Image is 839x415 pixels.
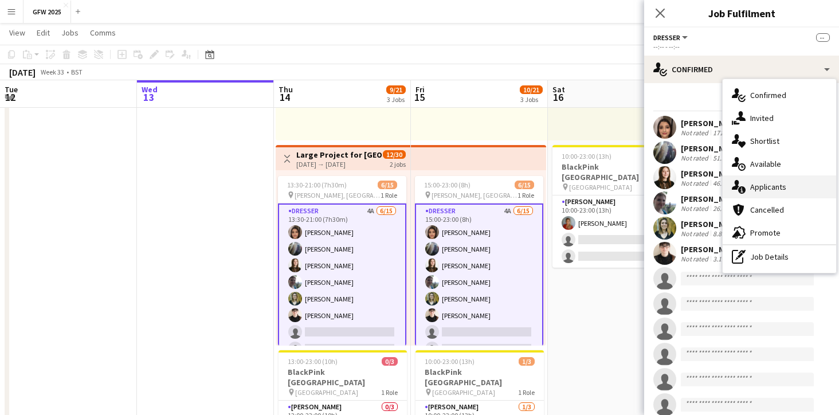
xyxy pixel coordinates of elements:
span: 1 Role [381,388,398,397]
div: [PERSON_NAME] [681,219,742,229]
span: Wed [142,84,158,95]
span: Tue [5,84,18,95]
div: [PERSON_NAME] [681,118,742,128]
div: 3.17mi [711,255,735,263]
span: [GEOGRAPHIC_DATA] [569,183,632,191]
div: 2 jobs [390,159,406,169]
div: Applicants [723,175,836,198]
h3: BlackPink [GEOGRAPHIC_DATA] [552,162,681,182]
div: Invited [723,107,836,130]
div: [PERSON_NAME] [681,244,742,255]
div: [PERSON_NAME] [681,169,742,179]
div: Available [723,152,836,175]
span: Sat [552,84,565,95]
span: Edit [37,28,50,38]
h3: BlackPink [GEOGRAPHIC_DATA] [415,367,544,387]
span: Dresser [653,33,680,42]
div: 3 Jobs [520,95,542,104]
span: 13:00-23:00 (10h) [288,357,338,366]
div: Not rated [681,128,711,137]
div: Promote [723,221,836,244]
span: 10/21 [520,85,543,94]
span: 10:00-23:00 (13h) [562,152,611,160]
div: Confirmed [723,84,836,107]
span: Jobs [61,28,79,38]
div: Confirmed [644,56,839,83]
span: 1 Role [381,191,397,199]
span: Fri [415,84,425,95]
app-job-card: 15:00-23:00 (8h)6/15 [PERSON_NAME], [GEOGRAPHIC_DATA]1 RoleDresser4A6/1515:00-23:00 (8h)[PERSON_N... [415,176,543,346]
span: 6/15 [378,181,397,189]
div: 51.35mi [711,154,738,162]
div: 26.46mi [711,204,738,213]
div: 171.64mi [711,128,742,137]
span: 10:00-23:00 (13h) [425,357,475,366]
a: Edit [32,25,54,40]
span: 6/15 [515,181,534,189]
span: [PERSON_NAME], [GEOGRAPHIC_DATA] [295,191,381,199]
span: [GEOGRAPHIC_DATA] [295,388,358,397]
h3: Job Fulfilment [644,6,839,21]
div: [PERSON_NAME] [681,194,742,204]
span: View [9,28,25,38]
div: 3 Jobs [387,95,405,104]
span: 0/3 [382,357,398,366]
span: 12 [3,91,18,104]
div: 8.83mi [711,229,735,238]
span: Comms [90,28,116,38]
div: Not rated [681,255,711,263]
div: Cancelled [723,198,836,221]
div: Job Details [723,245,836,268]
span: 1 Role [517,191,534,199]
app-job-card: 10:00-23:00 (13h)1/3BlackPink [GEOGRAPHIC_DATA] [GEOGRAPHIC_DATA]1 Role[PERSON_NAME]1A1/310:00-23... [552,145,681,268]
div: 46.73mi [711,179,738,187]
a: View [5,25,30,40]
span: 14 [277,91,293,104]
div: Not rated [681,229,711,238]
span: [GEOGRAPHIC_DATA] [432,388,495,397]
span: 13 [140,91,158,104]
div: BST [71,68,83,76]
h3: Large Project for [GEOGRAPHIC_DATA], [PERSON_NAME], [GEOGRAPHIC_DATA] [296,150,382,160]
span: 1/3 [519,357,535,366]
h3: BlackPink [GEOGRAPHIC_DATA] [279,367,407,387]
span: 12/30 [383,150,406,159]
span: 15 [414,91,425,104]
div: Not rated [681,179,711,187]
span: 15:00-23:00 (8h) [424,181,471,189]
span: 16 [551,91,565,104]
app-card-role: [PERSON_NAME]1A1/310:00-23:00 (13h)[PERSON_NAME] [552,195,681,268]
span: Week 33 [38,68,66,76]
div: Shortlist [723,130,836,152]
button: GFW 2025 [23,1,71,23]
button: Dresser [653,33,689,42]
div: --:-- - --:-- [653,42,830,51]
div: [DATE] [9,66,36,78]
a: Comms [85,25,120,40]
div: [PERSON_NAME] [681,143,742,154]
div: Not rated [681,204,711,213]
span: -- [816,33,830,42]
span: 13:30-21:00 (7h30m) [287,181,347,189]
a: Jobs [57,25,83,40]
app-job-card: 13:30-21:00 (7h30m)6/15 [PERSON_NAME], [GEOGRAPHIC_DATA]1 RoleDresser4A6/1513:30-21:00 (7h30m)[PE... [278,176,406,346]
span: 1 Role [518,388,535,397]
span: 9/21 [386,85,406,94]
div: [DATE] → [DATE] [296,160,382,169]
span: Thu [279,84,293,95]
span: [PERSON_NAME], [GEOGRAPHIC_DATA] [432,191,517,199]
div: Not rated [681,154,711,162]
